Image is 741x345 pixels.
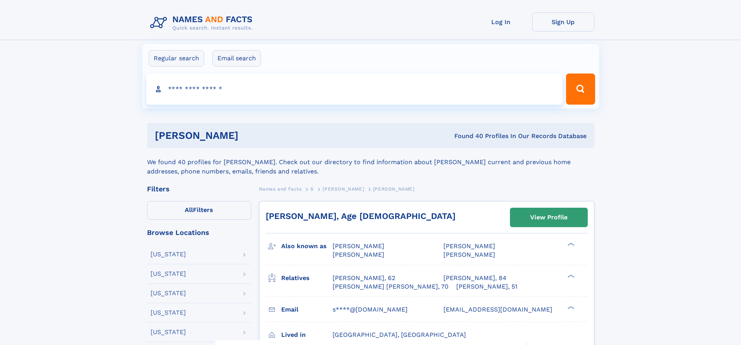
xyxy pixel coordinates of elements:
[310,184,314,194] a: S
[147,186,251,193] div: Filters
[266,211,455,221] a: [PERSON_NAME], Age [DEMOGRAPHIC_DATA]
[456,282,517,291] a: [PERSON_NAME], 51
[281,240,333,253] h3: Also known as
[281,303,333,316] h3: Email
[310,186,314,192] span: S
[333,274,395,282] a: [PERSON_NAME], 62
[185,206,193,214] span: All
[566,242,575,247] div: ❯
[333,242,384,250] span: [PERSON_NAME]
[151,329,186,335] div: [US_STATE]
[155,131,347,140] h1: [PERSON_NAME]
[147,201,251,220] label: Filters
[566,74,595,105] button: Search Button
[281,328,333,341] h3: Lived in
[333,251,384,258] span: [PERSON_NAME]
[147,229,251,236] div: Browse Locations
[470,12,532,32] a: Log In
[147,148,594,176] div: We found 40 profiles for [PERSON_NAME]. Check out our directory to find information about [PERSON...
[530,208,568,226] div: View Profile
[151,310,186,316] div: [US_STATE]
[443,251,495,258] span: [PERSON_NAME]
[151,290,186,296] div: [US_STATE]
[146,74,563,105] input: search input
[566,273,575,278] div: ❯
[333,331,466,338] span: [GEOGRAPHIC_DATA], [GEOGRAPHIC_DATA]
[322,186,364,192] span: [PERSON_NAME]
[147,12,259,33] img: Logo Names and Facts
[346,132,587,140] div: Found 40 Profiles In Our Records Database
[443,242,495,250] span: [PERSON_NAME]
[151,271,186,277] div: [US_STATE]
[149,50,204,67] label: Regular search
[373,186,415,192] span: [PERSON_NAME]
[281,271,333,285] h3: Relatives
[333,282,448,291] a: [PERSON_NAME] [PERSON_NAME], 70
[151,251,186,257] div: [US_STATE]
[212,50,261,67] label: Email search
[566,305,575,310] div: ❯
[510,208,587,227] a: View Profile
[443,306,552,313] span: [EMAIL_ADDRESS][DOMAIN_NAME]
[259,184,302,194] a: Names and Facts
[532,12,594,32] a: Sign Up
[322,184,364,194] a: [PERSON_NAME]
[443,274,506,282] a: [PERSON_NAME], 84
